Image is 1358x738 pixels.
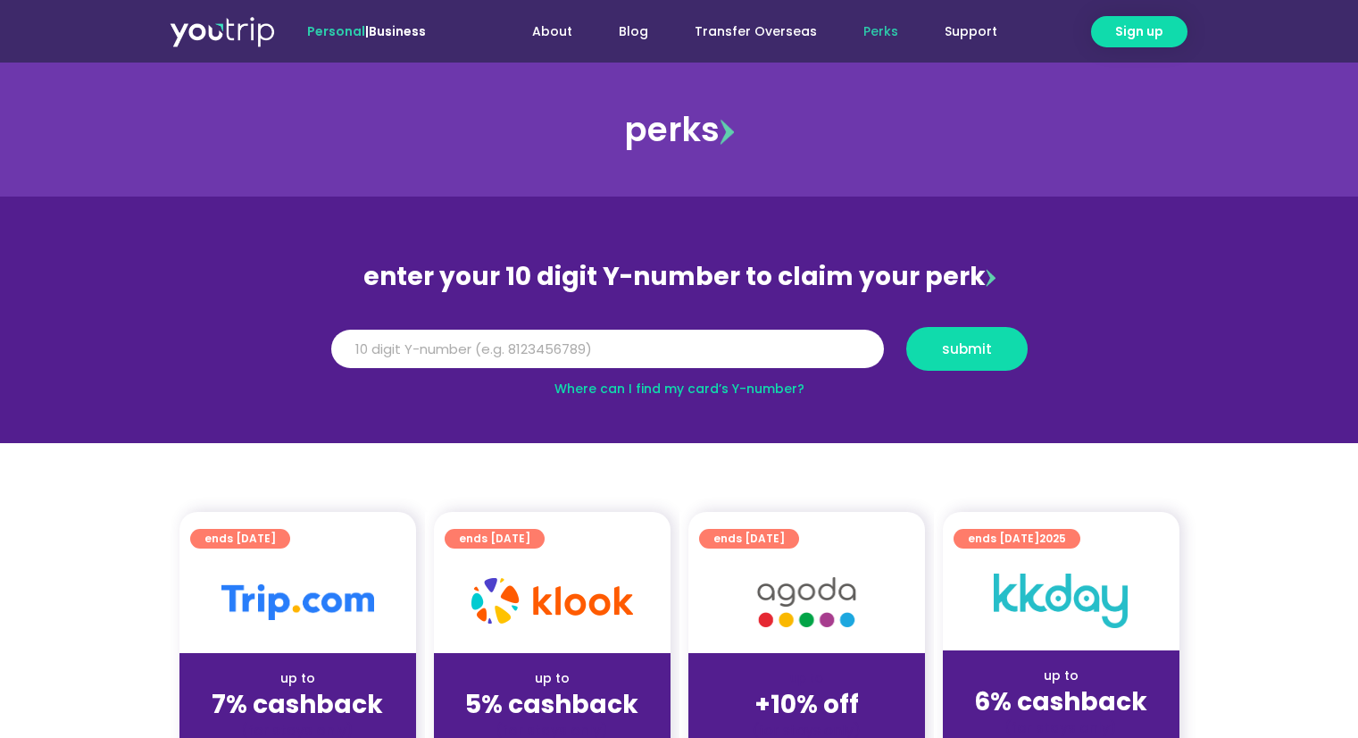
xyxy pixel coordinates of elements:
[474,15,1021,48] nav: Menu
[307,22,365,40] span: Personal
[596,15,671,48] a: Blog
[942,342,992,356] span: submit
[713,529,785,549] span: ends [DATE]
[1039,531,1066,546] span: 2025
[190,529,290,549] a: ends [DATE]
[754,687,859,722] strong: +10% off
[509,15,596,48] a: About
[204,529,276,549] span: ends [DATE]
[331,330,884,369] input: 10 digit Y-number (e.g. 8123456789)
[369,22,426,40] a: Business
[906,327,1028,371] button: submit
[307,22,426,40] span: |
[968,529,1066,549] span: ends [DATE]
[1115,22,1163,41] span: Sign up
[554,380,804,398] a: Where can I find my card’s Y-number?
[465,687,638,722] strong: 5% cashback
[840,15,921,48] a: Perks
[954,529,1080,549] a: ends [DATE]2025
[194,669,402,688] div: up to
[974,684,1147,719] strong: 6% cashback
[921,15,1021,48] a: Support
[445,529,545,549] a: ends [DATE]
[212,687,383,722] strong: 7% cashback
[957,718,1165,737] div: (for stays only)
[322,254,1037,300] div: enter your 10 digit Y-number to claim your perk
[790,669,823,687] span: up to
[957,667,1165,685] div: up to
[1091,16,1187,47] a: Sign up
[671,15,840,48] a: Transfer Overseas
[331,327,1028,384] form: Y Number
[699,529,799,549] a: ends [DATE]
[459,529,530,549] span: ends [DATE]
[448,669,656,688] div: up to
